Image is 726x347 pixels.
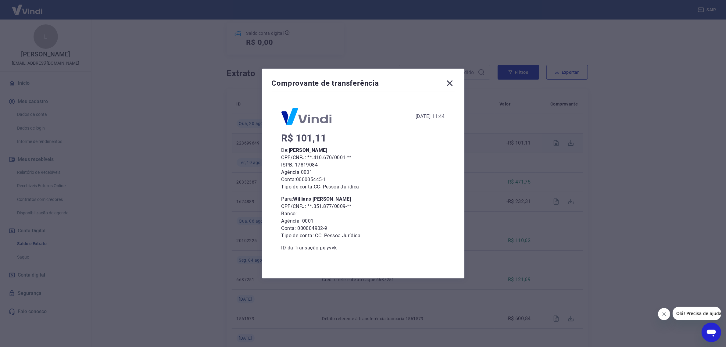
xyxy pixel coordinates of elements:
[281,244,445,252] p: ID da Transação: pxjyvvk
[658,308,670,320] iframe: Fechar mensagem
[281,210,445,217] p: Banco:
[272,78,455,91] div: Comprovante de transferência
[281,132,327,144] span: R$ 101,11
[281,161,445,169] p: ISPB: 17819084
[293,196,351,202] b: Willians [PERSON_NAME]
[702,323,721,342] iframe: Botão para abrir a janela de mensagens
[281,203,445,210] p: CPF/CNPJ: **.351.877/0009-**
[281,108,331,125] img: Logo
[281,169,445,176] p: Agência: 0001
[281,147,445,154] p: De:
[281,183,445,191] p: Tipo de conta: CC - Pessoa Jurídica
[289,147,327,153] b: [PERSON_NAME]
[281,176,445,183] p: Conta: 000005445-1
[4,4,51,9] span: Olá! Precisa de ajuda?
[281,154,445,161] p: CPF/CNPJ: **.410.670/0001-**
[673,307,721,320] iframe: Mensagem da empresa
[281,195,445,203] p: Para:
[281,217,445,225] p: Agência: 0001
[416,113,445,120] div: [DATE] 11:44
[281,225,445,232] p: Conta: 000004902-9
[281,232,445,239] p: Tipo de conta: CC - Pessoa Jurídica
